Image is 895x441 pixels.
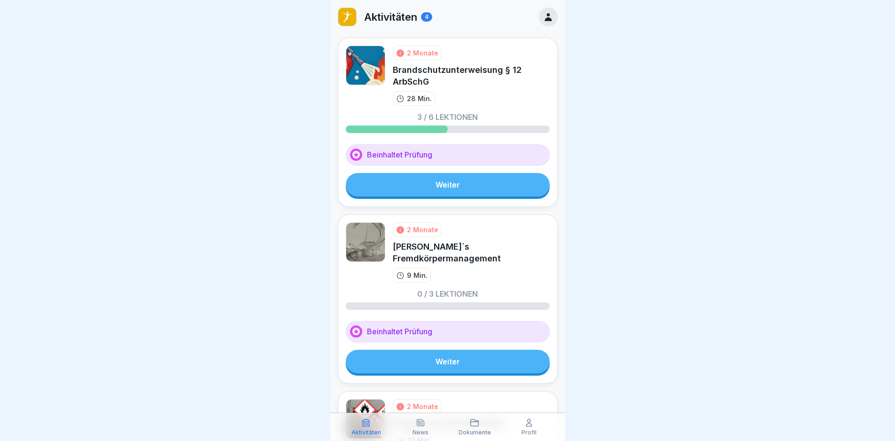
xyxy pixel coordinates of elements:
[351,429,381,436] p: Aktivitäten
[407,225,438,235] div: 2 Monate
[407,270,428,280] p: 9 Min.
[459,429,491,436] p: Dokumente
[412,429,428,436] p: News
[407,94,432,103] p: 28 Min.
[346,173,550,197] a: Weiter
[393,64,550,87] div: Brandschutzunterweisung § 12 ArbSchG
[421,12,432,22] div: 4
[407,402,438,411] div: 2 Monate
[346,350,550,373] a: Weiter
[417,113,478,121] p: 3 / 6 Lektionen
[338,8,356,26] img: oo2rwhh5g6mqyfqxhtbddxvd.png
[521,429,537,436] p: Profil
[346,144,550,165] div: Beinhaltet Prüfung
[407,48,438,58] div: 2 Monate
[346,222,385,262] img: ltafy9a5l7o16y10mkzj65ij.png
[393,241,550,264] div: [PERSON_NAME]`s Fremdkörpermanagement
[364,11,417,23] p: Aktivitäten
[417,290,478,298] p: 0 / 3 Lektionen
[346,46,385,85] img: b0iy7e1gfawqjs4nezxuanzk.png
[346,321,550,342] div: Beinhaltet Prüfung
[346,399,385,439] img: ro33qf0i8ndaw7nkfv0stvse.png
